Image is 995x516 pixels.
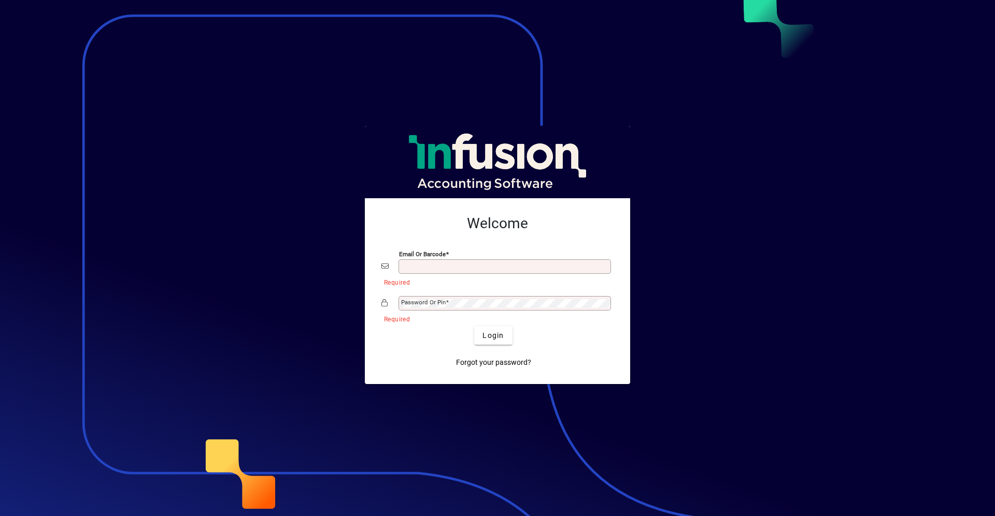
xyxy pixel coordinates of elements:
[482,330,504,341] span: Login
[452,353,535,372] a: Forgot your password?
[474,326,512,345] button: Login
[381,215,614,232] h2: Welcome
[456,357,531,368] span: Forgot your password?
[384,276,605,287] mat-error: Required
[401,299,446,306] mat-label: Password or Pin
[384,313,605,324] mat-error: Required
[399,250,446,258] mat-label: Email or Barcode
